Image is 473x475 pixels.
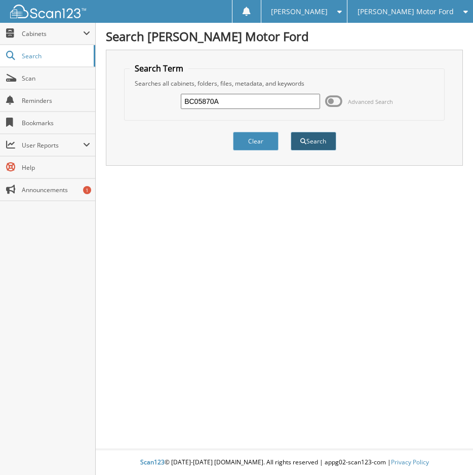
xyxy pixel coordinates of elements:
[22,141,83,150] span: User Reports
[22,29,83,38] span: Cabinets
[422,426,473,475] iframe: Chat Widget
[271,9,328,15] span: [PERSON_NAME]
[291,132,336,151] button: Search
[22,74,90,83] span: Scan
[130,63,188,74] legend: Search Term
[358,9,454,15] span: [PERSON_NAME] Motor Ford
[22,119,90,127] span: Bookmarks
[348,98,393,105] span: Advanced Search
[391,458,429,466] a: Privacy Policy
[10,5,86,18] img: scan123-logo-white.svg
[22,163,90,172] span: Help
[106,28,463,45] h1: Search [PERSON_NAME] Motor Ford
[130,79,439,88] div: Searches all cabinets, folders, files, metadata, and keywords
[22,96,90,105] span: Reminders
[140,458,165,466] span: Scan123
[22,52,89,60] span: Search
[96,450,473,475] div: © [DATE]-[DATE] [DOMAIN_NAME]. All rights reserved | appg02-scan123-com |
[233,132,279,151] button: Clear
[22,186,90,194] span: Announcements
[83,186,91,194] div: 1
